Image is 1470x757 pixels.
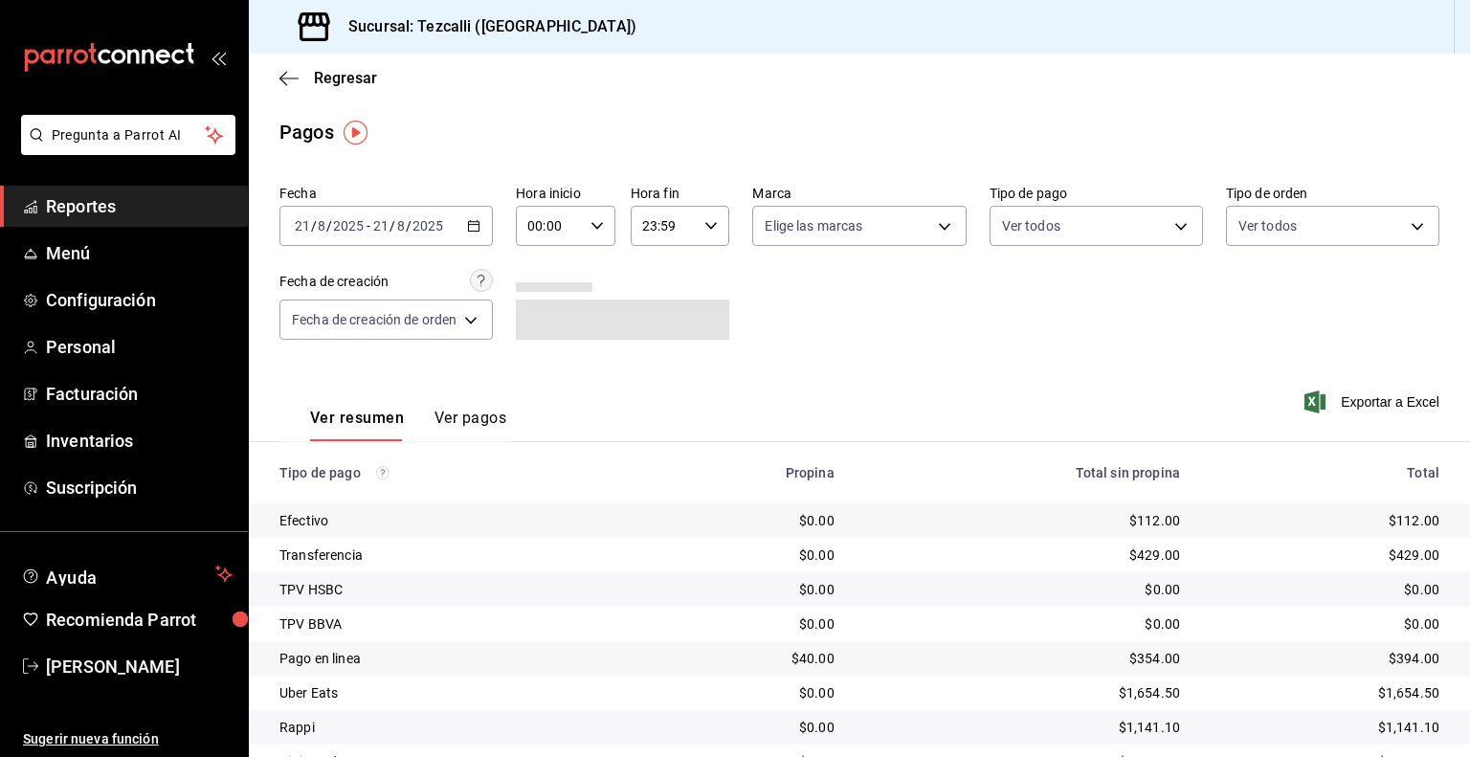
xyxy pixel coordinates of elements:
div: $1,654.50 [1211,683,1439,702]
h3: Sucursal: Tezcalli ([GEOGRAPHIC_DATA]) [333,15,636,38]
span: Ayuda [46,563,208,586]
span: Reportes [46,193,233,219]
div: Pagos [279,118,334,146]
span: Suscripción [46,475,233,501]
div: Uber Eats [279,683,632,702]
div: Efectivo [279,511,632,530]
button: open_drawer_menu [211,50,226,65]
span: Personal [46,334,233,360]
div: TPV HSBC [279,580,632,599]
div: Total [1211,465,1439,480]
span: Ver todos [1238,216,1297,235]
span: / [390,218,395,234]
input: -- [317,218,326,234]
span: Pregunta a Parrot AI [52,125,206,145]
div: $0.00 [662,545,835,565]
button: Exportar a Excel [1308,390,1439,413]
div: $0.00 [865,580,1180,599]
div: $0.00 [1211,580,1439,599]
div: $394.00 [1211,649,1439,668]
span: / [326,218,332,234]
div: $112.00 [865,511,1180,530]
div: $0.00 [662,683,835,702]
div: $0.00 [1211,614,1439,634]
input: -- [372,218,390,234]
input: ---- [332,218,365,234]
div: $0.00 [662,580,835,599]
div: $354.00 [865,649,1180,668]
span: Sugerir nueva función [23,729,233,749]
label: Marca [752,187,966,200]
div: $1,141.10 [1211,718,1439,737]
div: Propina [662,465,835,480]
span: Fecha de creación de orden [292,310,457,329]
span: Facturación [46,381,233,407]
span: Elige las marcas [765,216,862,235]
div: Rappi [279,718,632,737]
label: Tipo de pago [990,187,1203,200]
div: $0.00 [662,718,835,737]
div: $429.00 [865,545,1180,565]
label: Fecha [279,187,493,200]
div: $429.00 [1211,545,1439,565]
span: Ver todos [1002,216,1060,235]
input: -- [396,218,406,234]
div: $1,654.50 [865,683,1180,702]
span: Configuración [46,287,233,313]
a: Pregunta a Parrot AI [13,139,235,159]
span: - [367,218,370,234]
span: / [311,218,317,234]
button: Ver pagos [434,409,506,441]
input: ---- [412,218,444,234]
div: $0.00 [865,614,1180,634]
span: Menú [46,240,233,266]
label: Hora inicio [516,187,615,200]
div: Transferencia [279,545,632,565]
div: $0.00 [662,614,835,634]
button: Regresar [279,69,377,87]
div: Fecha de creación [279,272,389,292]
div: $40.00 [662,649,835,668]
svg: Los pagos realizados con Pay y otras terminales son montos brutos. [376,466,390,479]
div: TPV BBVA [279,614,632,634]
button: Ver resumen [310,409,404,441]
span: Regresar [314,69,377,87]
label: Hora fin [631,187,730,200]
label: Tipo de orden [1226,187,1439,200]
div: navigation tabs [310,409,506,441]
div: $112.00 [1211,511,1439,530]
div: $0.00 [662,511,835,530]
img: Tooltip marker [344,121,367,145]
span: / [406,218,412,234]
div: Pago en linea [279,649,632,668]
button: Pregunta a Parrot AI [21,115,235,155]
div: Tipo de pago [279,465,632,480]
div: Total sin propina [865,465,1180,480]
span: [PERSON_NAME] [46,654,233,679]
input: -- [294,218,311,234]
div: $1,141.10 [865,718,1180,737]
span: Inventarios [46,428,233,454]
span: Recomienda Parrot [46,607,233,633]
